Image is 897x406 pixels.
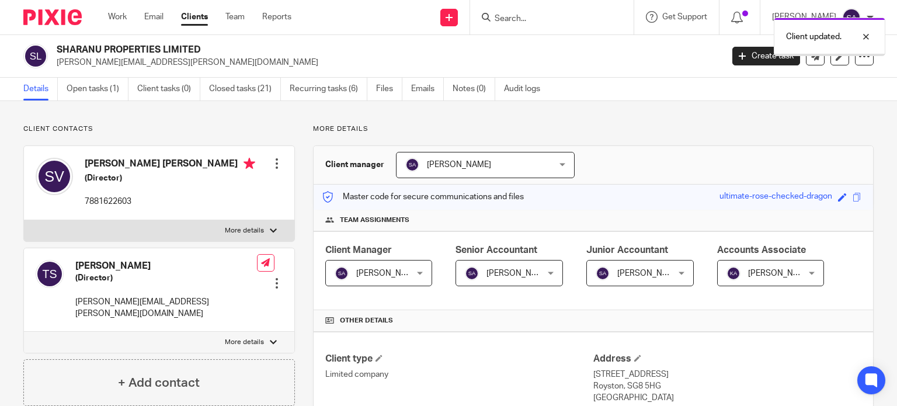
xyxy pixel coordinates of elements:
p: Limited company [325,369,593,380]
p: More details [225,226,264,235]
span: [PERSON_NAME] [427,161,491,169]
span: Other details [340,316,393,325]
span: Accounts Associate [717,245,806,255]
h5: (Director) [75,272,257,284]
img: svg%3E [36,158,73,195]
p: More details [313,124,874,134]
h2: SHARANU PROPERTIES LIMITED [57,44,583,56]
img: svg%3E [405,158,419,172]
p: Client updated. [786,31,842,43]
a: Client tasks (0) [137,78,200,100]
p: [GEOGRAPHIC_DATA] [593,392,861,404]
p: [PERSON_NAME][EMAIL_ADDRESS][PERSON_NAME][DOMAIN_NAME] [57,57,715,68]
h3: Client manager [325,159,384,171]
p: More details [225,338,264,347]
a: Email [144,11,164,23]
p: 7881622603 [85,196,255,207]
span: [PERSON_NAME] [617,269,682,277]
img: svg%3E [596,266,610,280]
img: svg%3E [23,44,48,68]
a: Open tasks (1) [67,78,128,100]
a: Create task [732,47,800,65]
a: Recurring tasks (6) [290,78,367,100]
h4: [PERSON_NAME] [75,260,257,272]
span: [PERSON_NAME] [356,269,420,277]
a: Reports [262,11,291,23]
p: Royston, SG8 5HG [593,380,861,392]
a: Notes (0) [453,78,495,100]
a: Work [108,11,127,23]
a: Clients [181,11,208,23]
i: Primary [244,158,255,169]
a: Details [23,78,58,100]
a: Emails [411,78,444,100]
img: svg%3E [842,8,861,27]
a: Files [376,78,402,100]
h4: + Add contact [118,374,200,392]
p: [PERSON_NAME][EMAIL_ADDRESS][PERSON_NAME][DOMAIN_NAME] [75,296,257,320]
h5: (Director) [85,172,255,184]
span: Team assignments [340,216,409,225]
span: Junior Accountant [586,245,668,255]
span: [PERSON_NAME] [486,269,551,277]
h4: Address [593,353,861,365]
img: svg%3E [465,266,479,280]
a: Team [225,11,245,23]
span: Client Manager [325,245,392,255]
span: Senior Accountant [456,245,537,255]
p: Master code for secure communications and files [322,191,524,203]
p: Client contacts [23,124,295,134]
div: ultimate-rose-checked-dragon [719,190,832,204]
img: svg%3E [335,266,349,280]
img: svg%3E [36,260,64,288]
img: Pixie [23,9,82,25]
a: Audit logs [504,78,549,100]
h4: [PERSON_NAME] [PERSON_NAME] [85,158,255,172]
img: svg%3E [726,266,740,280]
h4: Client type [325,353,593,365]
span: [PERSON_NAME] [748,269,812,277]
a: Closed tasks (21) [209,78,281,100]
p: [STREET_ADDRESS] [593,369,861,380]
